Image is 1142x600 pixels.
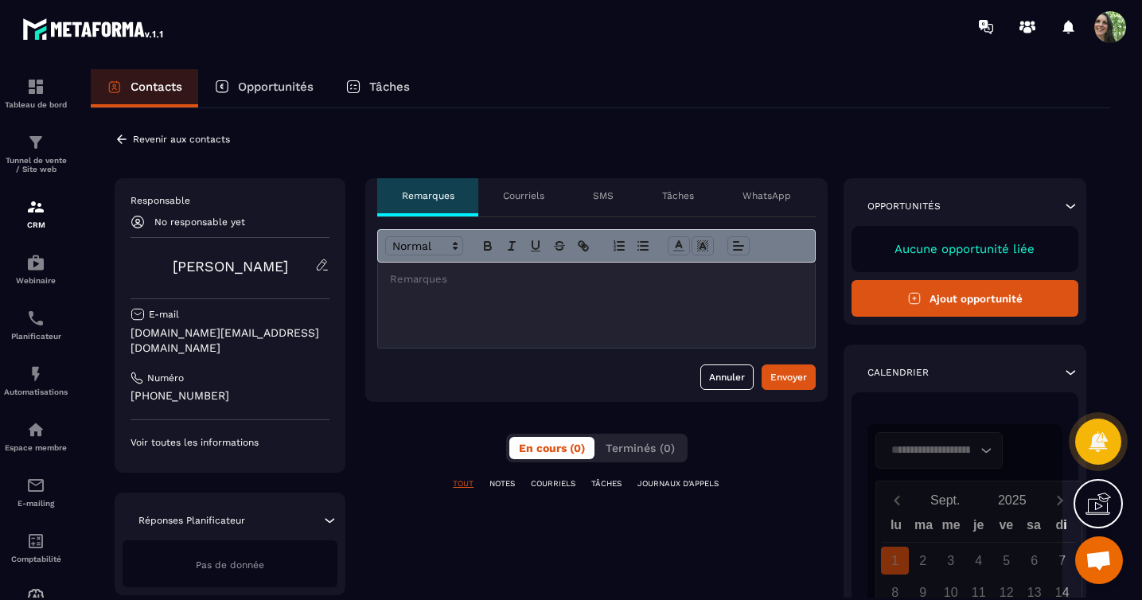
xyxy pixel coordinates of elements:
[26,253,45,272] img: automations
[138,514,245,527] p: Réponses Planificateur
[131,194,329,207] p: Responsable
[4,241,68,297] a: automationsautomationsWebinaire
[509,437,594,459] button: En cours (0)
[4,520,68,575] a: accountantaccountantComptabilité
[4,156,68,173] p: Tunnel de vente / Site web
[238,80,314,94] p: Opportunités
[198,69,329,107] a: Opportunités
[22,14,166,43] img: logo
[531,478,575,489] p: COURRIELS
[606,442,675,454] span: Terminés (0)
[4,464,68,520] a: emailemailE-mailing
[131,80,182,94] p: Contacts
[402,189,454,202] p: Remarques
[591,478,622,489] p: TÂCHES
[369,80,410,94] p: Tâches
[4,65,68,121] a: formationformationTableau de bord
[196,559,264,571] span: Pas de donnée
[867,366,929,379] p: Calendrier
[154,216,245,228] p: No responsable yet
[453,478,474,489] p: TOUT
[4,332,68,341] p: Planificateur
[4,185,68,241] a: formationformationCRM
[4,100,68,109] p: Tableau de bord
[637,478,719,489] p: JOURNAUX D'APPELS
[489,478,515,489] p: NOTES
[4,353,68,408] a: automationsautomationsAutomatisations
[4,121,68,185] a: formationformationTunnel de vente / Site web
[131,436,329,449] p: Voir toutes les informations
[4,276,68,285] p: Webinaire
[131,388,329,403] p: [PHONE_NUMBER]
[852,280,1078,317] button: Ajout opportunité
[26,420,45,439] img: automations
[131,325,329,356] p: [DOMAIN_NAME][EMAIL_ADDRESS][DOMAIN_NAME]
[4,499,68,508] p: E-mailing
[519,442,585,454] span: En cours (0)
[503,189,544,202] p: Courriels
[4,555,68,563] p: Comptabilité
[4,220,68,229] p: CRM
[770,369,807,385] div: Envoyer
[147,372,184,384] p: Numéro
[133,134,230,145] p: Revenir aux contacts
[593,189,614,202] p: SMS
[762,364,816,390] button: Envoyer
[173,258,288,275] a: [PERSON_NAME]
[26,532,45,551] img: accountant
[867,242,1062,256] p: Aucune opportunité liée
[329,69,426,107] a: Tâches
[149,308,179,321] p: E-mail
[867,200,941,212] p: Opportunités
[4,443,68,452] p: Espace membre
[4,297,68,353] a: schedulerschedulerPlanificateur
[1075,536,1123,584] a: Ouvrir le chat
[26,133,45,152] img: formation
[4,408,68,464] a: automationsautomationsEspace membre
[26,197,45,216] img: formation
[596,437,684,459] button: Terminés (0)
[4,388,68,396] p: Automatisations
[700,364,754,390] button: Annuler
[662,189,694,202] p: Tâches
[26,77,45,96] img: formation
[26,476,45,495] img: email
[742,189,791,202] p: WhatsApp
[91,69,198,107] a: Contacts
[26,309,45,328] img: scheduler
[26,364,45,384] img: automations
